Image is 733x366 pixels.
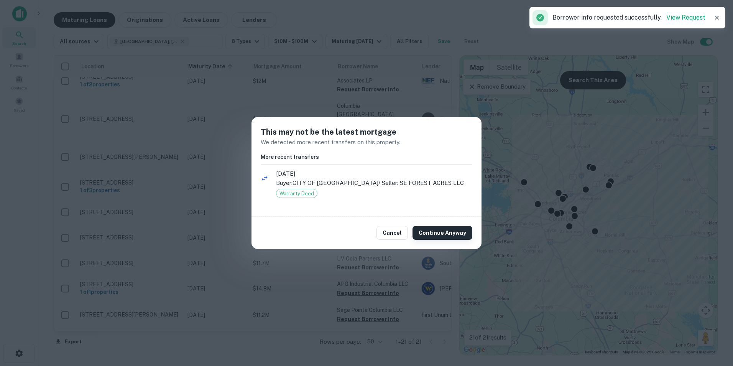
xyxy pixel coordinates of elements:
[261,138,472,147] p: We detected more recent transfers on this property.
[276,189,317,198] div: Warranty Deed
[276,190,317,198] span: Warranty Deed
[666,14,705,21] a: View Request
[413,226,472,240] button: Continue Anyway
[376,226,408,240] button: Cancel
[261,153,472,161] h6: More recent transfers
[261,126,472,138] h5: This may not be the latest mortgage
[276,169,472,178] span: [DATE]
[276,178,472,188] p: Buyer: CITY OF [GEOGRAPHIC_DATA] / Seller: SE FOREST ACRES LLC
[695,280,733,317] iframe: Chat Widget
[552,13,705,22] p: Borrower info requested successfully.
